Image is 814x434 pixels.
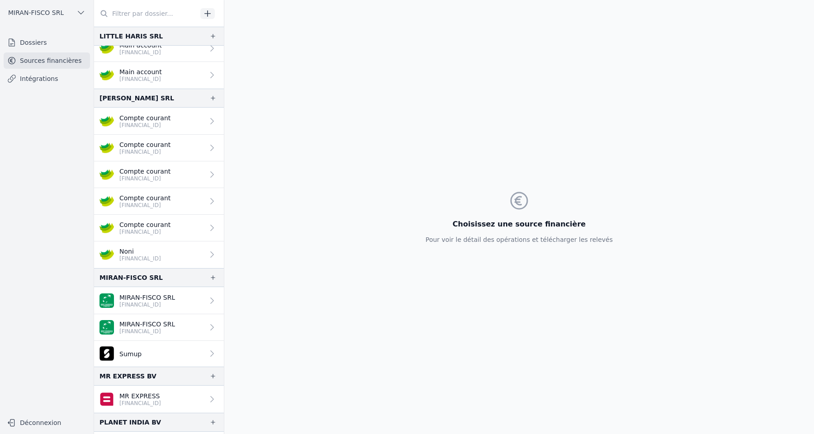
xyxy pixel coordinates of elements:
p: [FINANCIAL_ID] [119,228,170,236]
img: belfius.png [99,392,114,406]
p: Compte courant [119,140,170,149]
p: [FINANCIAL_ID] [119,49,162,56]
img: BNP_BE_BUSINESS_GEBABEBB.png [99,320,114,335]
img: BNP_BE_BUSINESS_GEBABEBB.png [99,293,114,308]
a: Compte courant [FINANCIAL_ID] [94,215,224,241]
p: Compte courant [119,113,170,123]
a: Compte courant [FINANCIAL_ID] [94,188,224,215]
div: MIRAN-FISCO SRL [99,272,163,283]
div: LITTLE HARIS SRL [99,31,163,42]
img: crelan.png [99,68,114,82]
img: crelan.png [99,114,114,128]
p: Sumup [119,349,142,359]
p: [FINANCIAL_ID] [119,122,170,129]
p: Noni [119,247,161,256]
p: [FINANCIAL_ID] [119,301,175,308]
img: crelan.png [99,194,114,208]
p: [FINANCIAL_ID] [119,400,161,407]
p: [FINANCIAL_ID] [119,328,175,335]
p: Pour voir le détail des opérations et télécharger les relevés [426,235,613,244]
p: [FINANCIAL_ID] [119,202,170,209]
img: crelan.png [99,247,114,262]
a: Compte courant [FINANCIAL_ID] [94,161,224,188]
p: Compte courant [119,167,170,176]
button: Déconnexion [4,415,90,430]
h3: Choisissez une source financière [426,219,613,230]
div: MR EXPRESS BV [99,371,156,382]
p: [FINANCIAL_ID] [119,175,170,182]
a: Sources financières [4,52,90,69]
p: Compte courant [119,193,170,203]
span: MIRAN-FISCO SRL [8,8,64,17]
div: [PERSON_NAME] SRL [99,93,174,104]
a: Noni [FINANCIAL_ID] [94,241,224,268]
p: [FINANCIAL_ID] [119,255,161,262]
button: MIRAN-FISCO SRL [4,5,90,20]
img: crelan.png [99,141,114,155]
a: Compte courant [FINANCIAL_ID] [94,108,224,135]
img: crelan.png [99,221,114,235]
div: PLANET INDIA BV [99,417,161,428]
a: Intégrations [4,71,90,87]
img: crelan.png [99,41,114,56]
a: Dossiers [4,34,90,51]
p: [FINANCIAL_ID] [119,148,170,156]
img: apple-touch-icon-1.png [99,346,114,361]
p: Compte courant [119,220,170,229]
img: crelan.png [99,167,114,182]
a: Main account [FINANCIAL_ID] [94,35,224,62]
p: MIRAN-FISCO SRL [119,293,175,302]
p: Main account [119,67,162,76]
a: Compte courant [FINANCIAL_ID] [94,135,224,161]
a: Sumup [94,341,224,367]
input: Filtrer par dossier... [94,5,197,22]
p: [FINANCIAL_ID] [119,75,162,83]
p: MR EXPRESS [119,392,161,401]
p: MIRAN-FISCO SRL [119,320,175,329]
a: MR EXPRESS [FINANCIAL_ID] [94,386,224,413]
a: MIRAN-FISCO SRL [FINANCIAL_ID] [94,287,224,314]
a: MIRAN-FISCO SRL [FINANCIAL_ID] [94,314,224,341]
a: Main account [FINANCIAL_ID] [94,62,224,89]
